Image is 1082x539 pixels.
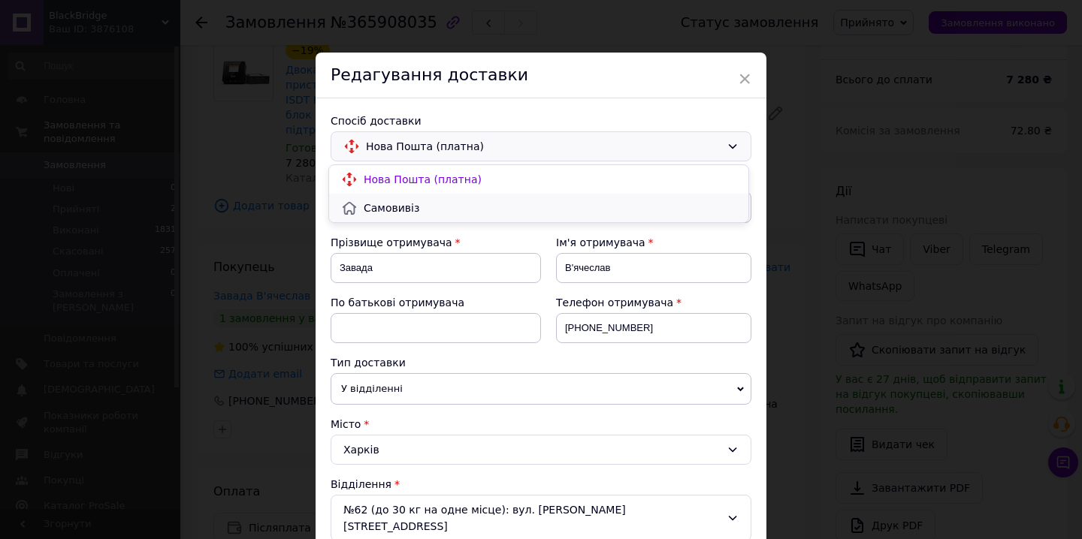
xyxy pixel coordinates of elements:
span: Ім'я отримувача [556,236,645,248]
span: По батькові отримувача [331,297,464,309]
span: У відділенні [331,373,751,405]
input: +380 [556,313,751,343]
span: Нова Пошта (платна) [364,172,736,187]
div: Редагування доставки [316,53,766,98]
span: Самовивіз [364,200,736,215]
span: Тип доставки [331,357,406,369]
div: Місто [331,417,751,432]
span: Прізвище отримувача [331,236,452,248]
div: Спосіб доставки [331,113,751,128]
span: Нова Пошта (платна) [366,138,721,155]
span: × [738,66,751,92]
span: Телефон отримувача [556,297,673,309]
div: Харків [331,435,751,465]
div: Відділення [331,477,751,492]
